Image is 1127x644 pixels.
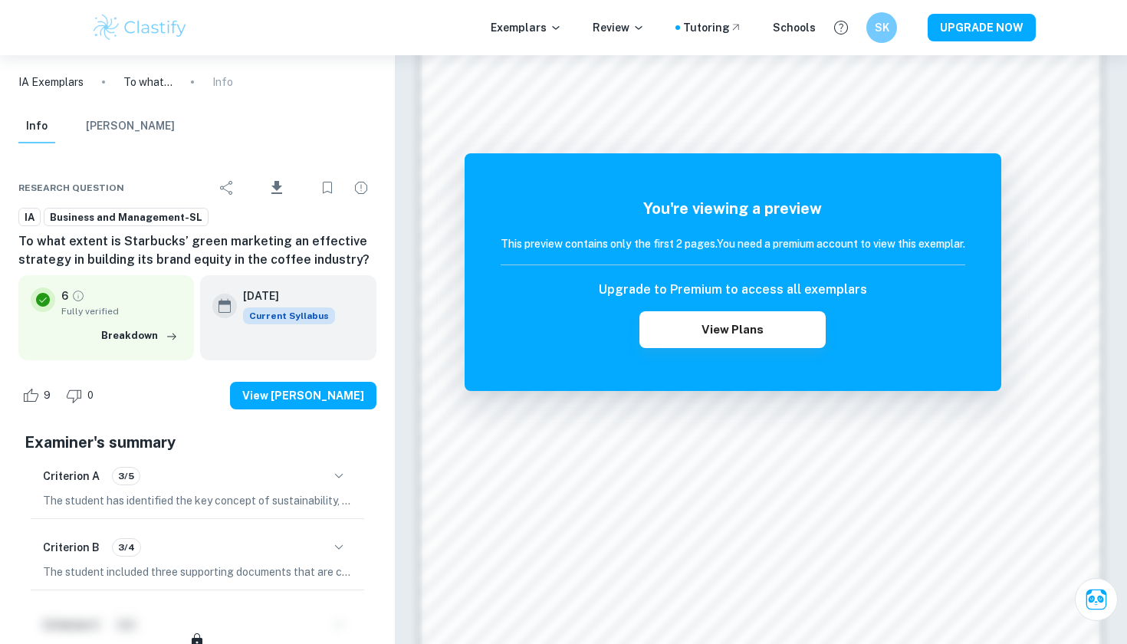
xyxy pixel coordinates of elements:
[62,383,102,408] div: Dislike
[25,431,370,454] h5: Examiner's summary
[79,388,102,403] span: 0
[593,19,645,36] p: Review
[873,19,891,36] h6: SK
[44,208,209,227] a: Business and Management-SL
[683,19,742,36] a: Tutoring
[113,540,140,554] span: 3/4
[86,110,175,143] button: [PERSON_NAME]
[61,304,182,318] span: Fully verified
[35,388,59,403] span: 9
[491,19,562,36] p: Exemplars
[243,307,335,324] span: Current Syllabus
[346,172,376,203] div: Report issue
[43,539,100,556] h6: Criterion B
[113,469,140,483] span: 3/5
[599,281,867,299] h6: Upgrade to Premium to access all exemplars
[18,110,55,143] button: Info
[123,74,172,90] p: To what extent is Starbucks’ green marketing an effective strategy in building its brand equity i...
[245,168,309,208] div: Download
[18,181,124,195] span: Research question
[928,14,1036,41] button: UPGRADE NOW
[501,197,965,220] h5: You're viewing a preview
[230,382,376,409] button: View [PERSON_NAME]
[18,74,84,90] a: IA Exemplars
[61,287,68,304] p: 6
[18,232,376,269] h6: To what extent is Starbucks’ green marketing an effective strategy in building its brand equity i...
[43,492,352,509] p: The student has identified the key concept of sustainability, exploring it through Starbucks' gre...
[19,210,40,225] span: IA
[243,307,335,324] div: This exemplar is based on the current syllabus. Feel free to refer to it for inspiration/ideas wh...
[212,172,242,203] div: Share
[773,19,816,36] a: Schools
[501,235,965,252] h6: This preview contains only the first 2 pages. You need a premium account to view this exemplar.
[639,311,825,348] button: View Plans
[243,287,323,304] h6: [DATE]
[97,324,182,347] button: Breakdown
[1075,578,1118,621] button: Ask Clai
[43,563,352,580] p: The student included three supporting documents that are contemporary, having been published in [...
[212,74,233,90] p: Info
[866,12,897,43] button: SK
[18,383,59,408] div: Like
[828,15,854,41] button: Help and Feedback
[71,289,85,303] a: Grade fully verified
[18,208,41,227] a: IA
[44,210,208,225] span: Business and Management-SL
[312,172,343,203] div: Bookmark
[91,12,189,43] img: Clastify logo
[43,468,100,485] h6: Criterion A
